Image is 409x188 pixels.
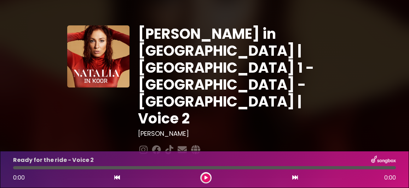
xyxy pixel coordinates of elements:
img: YTVS25JmS9CLUqXqkEhs [67,25,129,87]
h3: [PERSON_NAME] [138,130,342,138]
img: songbox-logo-white.png [371,156,396,165]
p: Ready for the ride - Voice 2 [13,156,94,164]
span: 0:00 [384,174,396,182]
h1: [PERSON_NAME] in [GEOGRAPHIC_DATA] | [GEOGRAPHIC_DATA] 1 - [GEOGRAPHIC_DATA] - [GEOGRAPHIC_DATA] ... [138,25,342,127]
span: 0:00 [13,174,25,182]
